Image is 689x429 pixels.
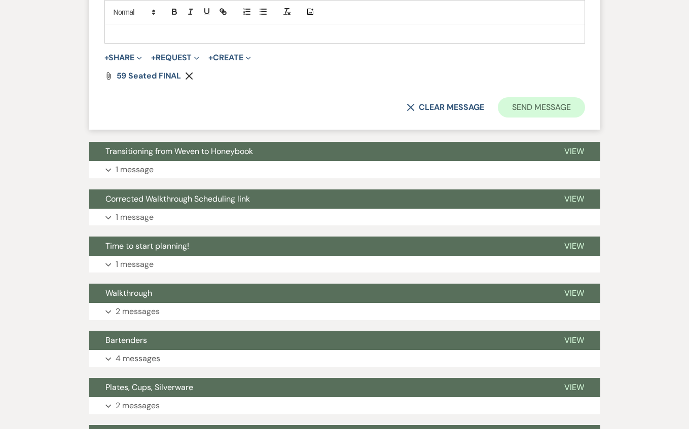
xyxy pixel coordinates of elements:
span: Corrected Walkthrough Scheduling link [105,193,250,204]
button: Clear message [407,103,484,111]
button: View [548,378,600,397]
span: View [564,335,584,345]
span: + [151,54,156,62]
button: View [548,142,600,161]
span: + [208,54,213,62]
button: 1 message [89,256,600,273]
button: 2 messages [89,303,600,320]
button: 2 messages [89,397,600,414]
span: View [564,193,584,204]
button: Corrected Walkthrough Scheduling link [89,189,548,209]
button: Create [208,54,250,62]
button: Share [104,54,142,62]
button: View [548,331,600,350]
p: 2 messages [116,399,160,412]
span: Time to start planning! [105,241,189,251]
span: View [564,146,584,157]
p: 4 messages [116,352,160,365]
span: Bartenders [105,335,147,345]
button: 1 message [89,161,600,178]
p: 2 messages [116,305,160,318]
p: 1 message [116,258,154,271]
button: Send Message [498,97,585,118]
button: 4 messages [89,350,600,367]
span: View [564,241,584,251]
button: 1 message [89,209,600,226]
span: + [104,54,109,62]
span: Transitioning from Weven to Honeybook [105,146,253,157]
button: Transitioning from Weven to Honeybook [89,142,548,161]
button: Walkthrough [89,284,548,303]
span: View [564,288,584,298]
button: View [548,189,600,209]
p: 1 message [116,163,154,176]
span: Plates, Cups, Silverware [105,382,193,393]
button: Time to start planning! [89,237,548,256]
button: View [548,237,600,256]
button: View [548,284,600,303]
span: Walkthrough [105,288,152,298]
span: View [564,382,584,393]
button: Plates, Cups, Silverware [89,378,548,397]
button: Request [151,54,199,62]
button: Bartenders [89,331,548,350]
p: 1 message [116,211,154,224]
a: 59 seated FINAL [117,72,182,80]
span: 59 seated FINAL [117,70,182,81]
